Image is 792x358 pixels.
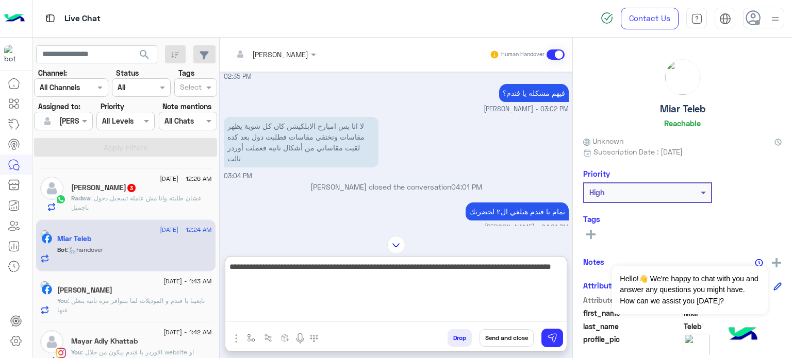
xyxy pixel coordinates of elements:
[247,334,255,342] img: select flow
[67,246,103,253] span: : handover
[583,321,682,332] span: last_name
[44,12,57,25] img: tab
[57,246,67,253] span: Bot
[42,284,52,295] img: Facebook
[56,348,66,358] img: Instagram
[501,50,544,59] small: Human Handover
[42,233,52,244] img: Facebook
[621,8,679,29] a: Contact Us
[277,329,294,346] button: create order
[660,103,705,115] h5: Miar Teleb
[224,181,569,192] p: [PERSON_NAME] closed the conversation
[57,286,112,295] h5: Tasneem Nader
[56,194,66,204] img: WhatsApp
[480,329,534,347] button: Send and close
[116,67,139,78] label: Status
[64,12,101,26] p: Live Chat
[132,45,157,67] button: search
[4,45,23,63] img: 919860931428189
[583,281,620,290] h6: Attributes
[583,295,682,305] span: Attribute Name
[485,223,569,233] span: [PERSON_NAME] - 04:01 PM
[583,169,610,178] h6: Priority
[612,266,767,314] span: Hello!👋 We're happy to chat with you and answer any questions you might have. How can we assist y...
[4,8,25,29] img: Logo
[583,214,782,224] h6: Tags
[260,329,277,346] button: Trigger scenario
[224,73,252,80] span: 02:35 PM
[230,332,242,345] img: send attachment
[178,81,202,95] div: Select
[466,202,569,220] p: 1/9/2025, 4:01 PM
[57,297,205,314] span: تابعينا يا فندم و الموديلات لما بتتوافر مره تانيه بنعلن عنها
[160,225,211,234] span: [DATE] - 12:24 AM
[664,118,701,128] h6: Reachable
[583,257,604,266] h6: Notes
[484,105,569,114] span: [PERSON_NAME] - 03:02 PM
[101,101,124,112] label: Priority
[448,329,472,347] button: Drop
[310,334,318,343] img: make a call
[224,117,378,167] p: 1/9/2025, 3:04 PM
[71,194,202,211] span: عشان طلبته وانا مش عامله تسجيل دخول باجميل
[40,114,55,128] img: defaultAdmin.png
[71,183,137,192] h5: Radwa Youssef
[499,84,569,102] p: 1/9/2025, 3:02 PM
[451,182,482,191] span: 04:01 PM
[34,138,217,157] button: Apply Filters
[294,332,306,345] img: send voice note
[160,174,211,183] span: [DATE] - 12:26 AM
[601,12,613,24] img: spinner
[665,60,700,95] img: picture
[57,234,91,243] h5: Miar Teleb
[163,277,211,286] span: [DATE] - 1:43 AM
[264,334,272,342] img: Trigger scenario
[71,194,90,202] span: Radwa
[40,230,49,239] img: picture
[40,330,63,353] img: defaultAdmin.png
[243,329,260,346] button: select flow
[40,177,63,200] img: defaultAdmin.png
[583,334,682,357] span: profile_pic
[772,258,781,267] img: add
[769,12,782,25] img: profile
[593,146,683,157] span: Subscription Date : [DATE]
[71,348,81,356] span: You
[686,8,707,29] a: tab
[162,101,211,112] label: Note mentions
[163,328,211,337] span: [DATE] - 1:42 AM
[387,236,405,254] img: scroll
[127,184,136,192] span: 3
[57,297,68,304] span: You
[725,317,761,353] img: hulul-logo.png
[583,308,682,318] span: first_name
[38,101,80,112] label: Assigned to:
[719,13,731,25] img: tab
[547,333,557,343] img: send message
[138,48,151,61] span: search
[38,67,67,78] label: Channel:
[583,135,623,146] span: Unknown
[691,13,703,25] img: tab
[684,321,782,332] span: Teleb
[281,334,289,342] img: create order
[224,172,252,180] span: 03:04 PM
[178,67,194,78] label: Tags
[71,337,138,346] h5: Mayar Adly Khattab
[40,281,49,290] img: picture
